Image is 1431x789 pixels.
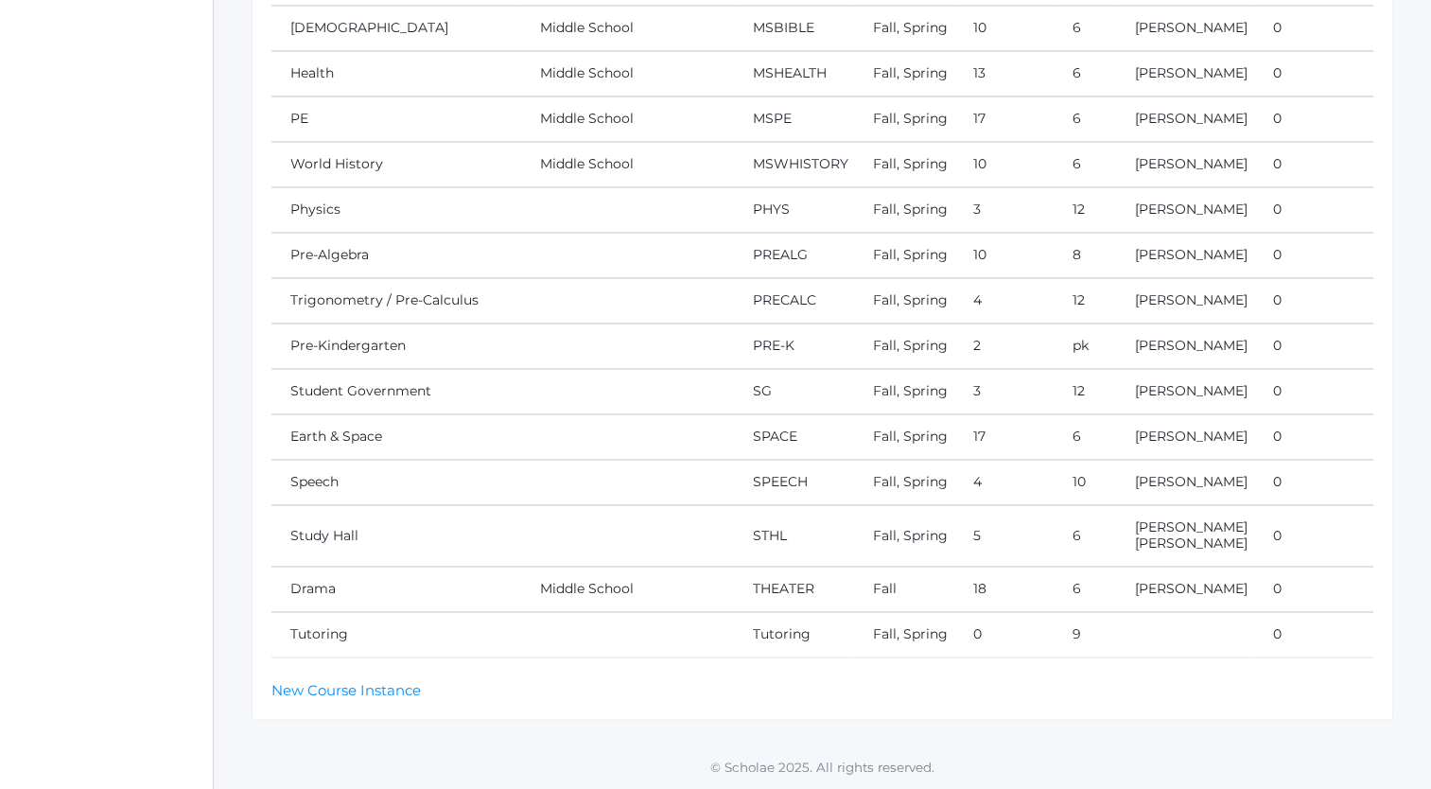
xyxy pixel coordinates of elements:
[972,473,981,490] a: 4
[753,527,787,544] a: STHL
[753,580,814,597] a: THEATER
[753,246,808,263] a: PREALG
[1135,518,1248,535] a: [PERSON_NAME]
[290,382,431,399] a: Student Government
[972,201,980,218] a: 3
[854,96,953,142] td: Fall, Spring
[1273,580,1282,597] a: 0
[1053,6,1116,51] td: 6
[1135,246,1248,263] a: [PERSON_NAME]
[1135,291,1248,308] a: [PERSON_NAME]
[972,428,985,445] a: 17
[854,233,953,278] td: Fall, Spring
[1273,19,1282,36] a: 0
[521,567,734,612] td: Middle School
[1273,473,1282,490] a: 0
[290,625,348,642] a: Tutoring
[290,291,479,308] a: Trigonometry / Pre-Calculus
[290,246,369,263] a: Pre-Algebra
[1135,535,1248,552] a: [PERSON_NAME]
[753,64,827,81] a: MSHEALTH
[1273,625,1282,642] a: 0
[1273,110,1282,127] a: 0
[972,625,981,642] a: 0
[1273,527,1282,544] a: 0
[1053,324,1116,369] td: pk
[290,337,406,354] a: Pre-Kindergarten
[1053,460,1116,505] td: 10
[1273,155,1282,172] a: 0
[290,19,448,36] a: [DEMOGRAPHIC_DATA]
[972,382,980,399] a: 3
[753,625,811,642] a: Tutoring
[1053,51,1116,96] td: 6
[290,527,358,544] a: Study Hall
[1135,473,1248,490] a: [PERSON_NAME]
[1135,201,1248,218] a: [PERSON_NAME]
[972,337,980,354] a: 2
[290,473,339,490] a: Speech
[753,155,848,172] a: MSWHISTORY
[972,19,986,36] a: 10
[972,64,985,81] a: 13
[290,201,340,218] a: Physics
[753,382,772,399] a: SG
[1135,155,1248,172] a: [PERSON_NAME]
[972,291,981,308] a: 4
[972,246,986,263] a: 10
[1273,64,1282,81] a: 0
[854,187,953,233] td: Fall, Spring
[214,757,1431,776] p: © Scholae 2025. All rights reserved.
[1135,428,1248,445] a: [PERSON_NAME]
[1053,96,1116,142] td: 6
[1135,580,1248,597] a: [PERSON_NAME]
[1135,64,1248,81] a: [PERSON_NAME]
[521,142,734,187] td: Middle School
[753,428,797,445] a: SPACE
[290,155,383,172] a: World History
[854,612,953,657] td: Fall, Spring
[854,369,953,414] td: Fall, Spring
[1053,612,1116,657] td: 9
[753,291,816,308] a: PRECALC
[1053,142,1116,187] td: 6
[271,680,421,698] a: New Course Instance
[854,278,953,324] td: Fall, Spring
[521,6,734,51] td: Middle School
[1053,187,1116,233] td: 12
[1053,505,1116,567] td: 6
[1053,233,1116,278] td: 8
[1273,428,1282,445] a: 0
[1053,414,1116,460] td: 6
[1053,567,1116,612] td: 6
[854,567,953,612] td: Fall
[854,51,953,96] td: Fall, Spring
[1135,110,1248,127] a: [PERSON_NAME]
[1053,278,1116,324] td: 12
[753,473,808,490] a: SPEECH
[290,64,334,81] a: Health
[972,110,985,127] a: 17
[854,324,953,369] td: Fall, Spring
[972,155,986,172] a: 10
[1273,201,1282,218] a: 0
[854,460,953,505] td: Fall, Spring
[290,110,308,127] a: PE
[854,505,953,567] td: Fall, Spring
[290,580,336,597] a: Drama
[854,414,953,460] td: Fall, Spring
[753,337,794,354] a: PRE-K
[290,428,382,445] a: Earth & Space
[1273,337,1282,354] a: 0
[1273,382,1282,399] a: 0
[972,527,980,544] a: 5
[1273,246,1282,263] a: 0
[521,51,734,96] td: Middle School
[1273,291,1282,308] a: 0
[1053,369,1116,414] td: 12
[753,19,814,36] a: MSBIBLE
[854,6,953,51] td: Fall, Spring
[753,110,792,127] a: MSPE
[1135,337,1248,354] a: [PERSON_NAME]
[1135,19,1248,36] a: [PERSON_NAME]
